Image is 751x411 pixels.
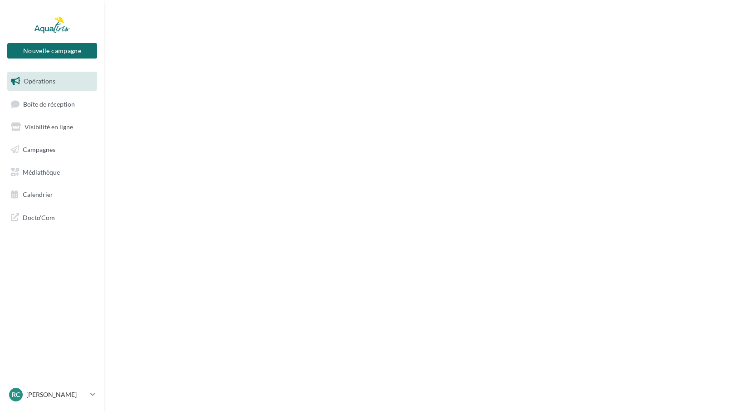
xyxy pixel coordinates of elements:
span: Docto'Com [23,211,55,223]
span: Médiathèque [23,168,60,176]
a: Visibilité en ligne [5,117,99,137]
span: RC [12,390,20,399]
p: [PERSON_NAME] [26,390,87,399]
a: Médiathèque [5,163,99,182]
a: Calendrier [5,185,99,204]
a: Boîte de réception [5,94,99,114]
a: Docto'Com [5,208,99,227]
span: Campagnes [23,146,55,153]
span: Opérations [24,77,55,85]
span: Visibilité en ligne [25,123,73,131]
a: Campagnes [5,140,99,159]
a: Opérations [5,72,99,91]
a: RC [PERSON_NAME] [7,386,97,403]
span: Boîte de réception [23,100,75,108]
span: Calendrier [23,191,53,198]
button: Nouvelle campagne [7,43,97,59]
